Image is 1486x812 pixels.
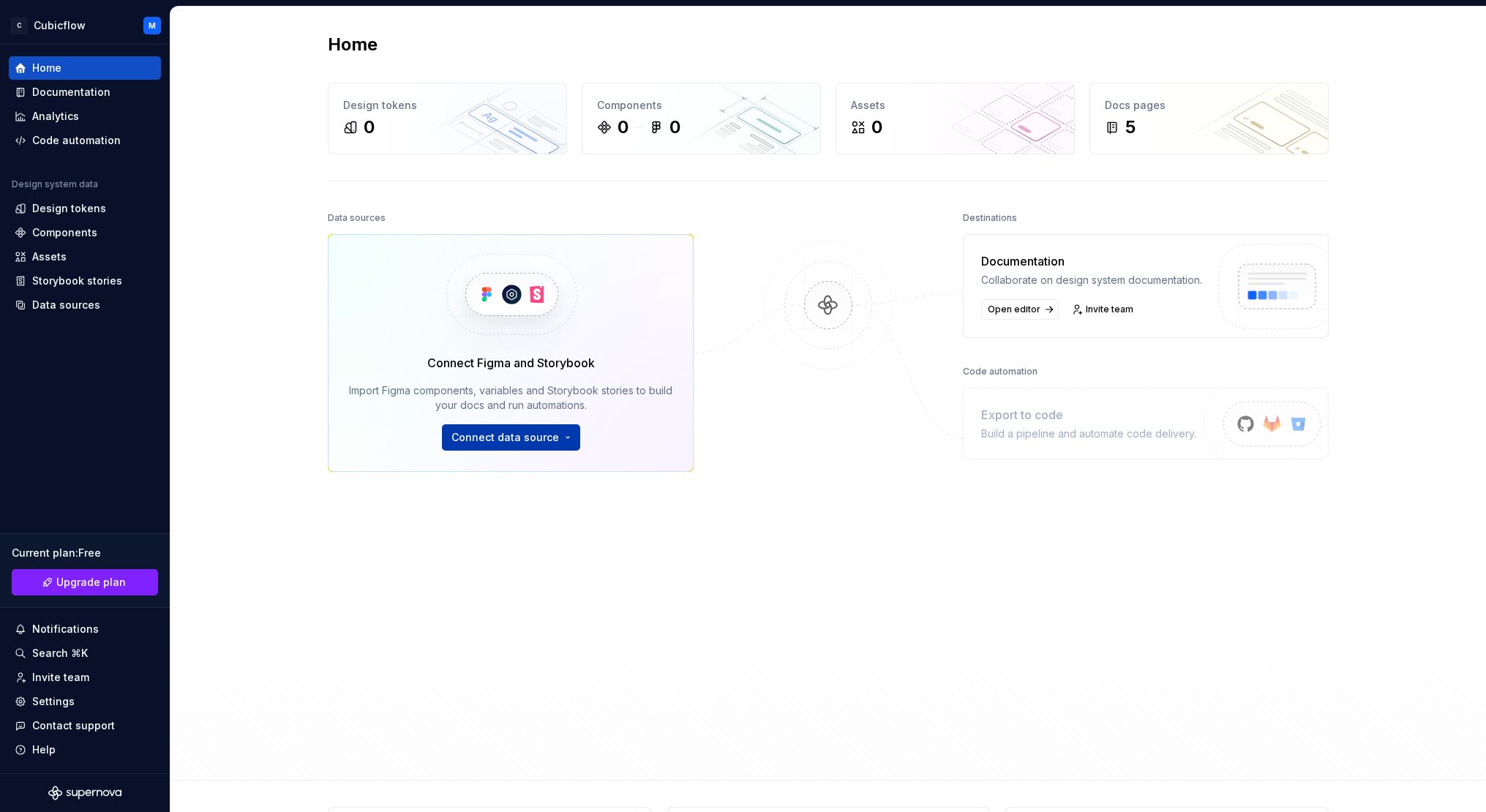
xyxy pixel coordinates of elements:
[1105,98,1313,113] div: Docs pages
[963,361,1037,382] div: Code automation
[34,18,86,33] div: Cubicflow
[669,116,680,139] div: 0
[56,575,126,590] span: Upgrade plan
[9,129,161,152] a: Code automation
[32,249,67,264] div: Assets
[1089,83,1329,154] a: Docs pages5
[32,646,88,661] div: Search ⌘K
[9,221,161,244] a: Components
[32,718,115,733] div: Contact support
[981,299,1059,320] a: Open editor
[427,354,595,372] div: Connect Figma and Storybook
[963,208,1017,228] div: Destinations
[851,98,1059,113] div: Assets
[9,80,161,104] a: Documentation
[32,694,75,709] div: Settings
[12,178,98,190] div: Design system data
[32,133,121,148] div: Code automation
[9,617,161,641] button: Notifications
[9,197,161,220] a: Design tokens
[9,56,161,80] a: Home
[10,17,28,34] div: C
[48,786,121,800] svg: Supernova Logo
[871,116,882,139] div: 0
[328,33,378,56] h2: Home
[9,269,161,293] a: Storybook stories
[9,738,161,762] button: Help
[981,273,1202,287] div: Collaborate on design system documentation.
[618,116,628,139] div: 0
[12,546,158,560] div: Current plan : Free
[9,293,161,317] a: Data sources
[149,20,156,31] div: M
[9,642,161,665] button: Search ⌘K
[32,225,97,240] div: Components
[1125,116,1136,139] div: 5
[9,245,161,268] a: Assets
[1086,304,1133,315] span: Invite team
[9,105,161,128] a: Analytics
[32,743,56,757] div: Help
[9,666,161,689] a: Invite team
[3,10,167,41] button: CCubicflowM
[988,304,1040,315] span: Open editor
[364,116,375,139] div: 0
[32,61,61,75] div: Home
[328,208,386,228] div: Data sources
[343,98,552,113] div: Design tokens
[32,109,79,124] div: Analytics
[9,714,161,737] button: Contact support
[32,298,100,312] div: Data sources
[9,690,161,713] a: Settings
[1067,299,1140,320] a: Invite team
[597,98,806,113] div: Components
[836,83,1075,154] a: Assets0
[32,622,99,636] div: Notifications
[582,83,821,154] a: Components00
[32,85,110,99] div: Documentation
[981,252,1202,270] div: Documentation
[32,201,106,216] div: Design tokens
[32,274,122,288] div: Storybook stories
[328,83,567,154] a: Design tokens0
[349,383,672,413] div: Import Figma components, variables and Storybook stories to build your docs and run automations.
[32,670,89,685] div: Invite team
[442,424,580,451] button: Connect data source
[981,426,1196,441] div: Build a pipeline and automate code delivery.
[981,406,1196,424] div: Export to code
[12,569,158,595] a: Upgrade plan
[451,430,559,445] span: Connect data source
